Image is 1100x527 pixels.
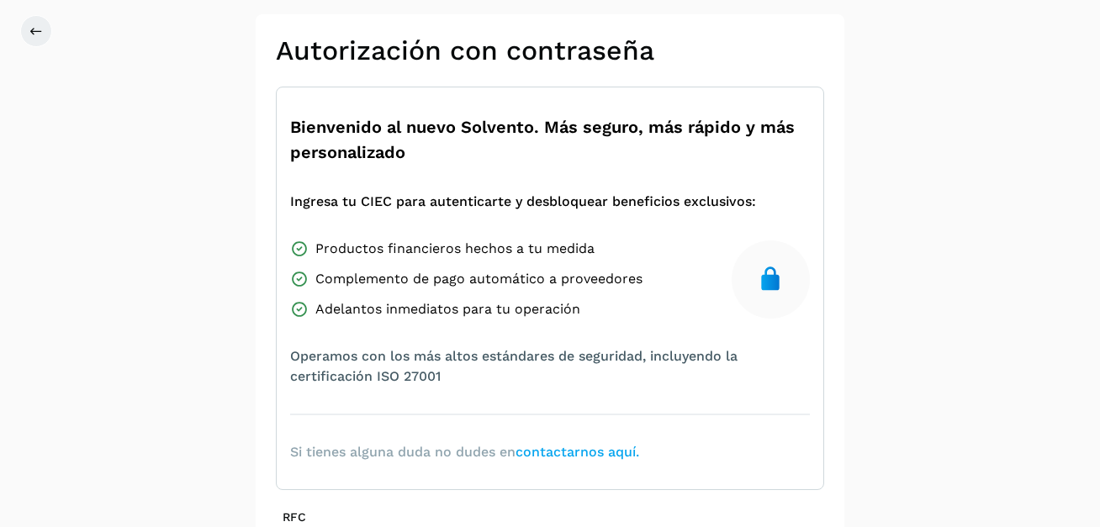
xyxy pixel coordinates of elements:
span: Productos financieros hechos a tu medida [315,239,595,259]
label: RFC [283,510,817,524]
span: Bienvenido al nuevo Solvento. Más seguro, más rápido y más personalizado [290,114,810,165]
span: Si tienes alguna duda no dudes en [290,442,639,462]
img: secure [757,266,784,292]
span: Ingresa tu CIEC para autenticarte y desbloquear beneficios exclusivos: [290,192,756,212]
span: Operamos con los más altos estándares de seguridad, incluyendo la certificación ISO 27001 [290,346,810,387]
a: contactarnos aquí. [516,444,639,460]
span: Complemento de pago automático a proveedores [315,269,643,289]
span: Adelantos inmediatos para tu operación [315,299,580,319]
h2: Autorización con contraseña [276,34,824,66]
